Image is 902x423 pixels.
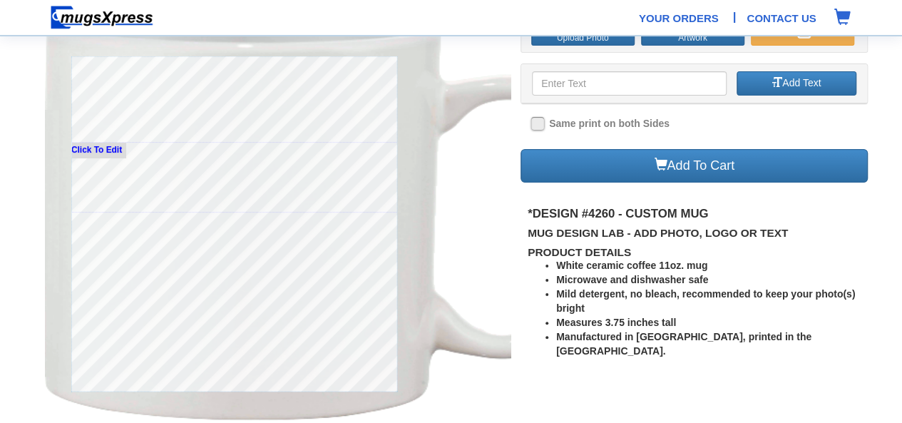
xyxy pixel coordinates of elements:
[50,5,154,30] img: mugsexpress logo
[747,11,816,26] a: Contact Us
[528,208,868,220] h1: *Design #4260 - Custom Mug
[639,11,719,26] a: Your Orders
[733,9,737,26] span: |
[737,71,857,96] button: Add Text
[556,288,855,314] b: Mild detergent, no bleach, recommended to keep your photo(s) bright
[556,317,676,328] b: Measures 3.75 inches tall
[45,11,159,22] a: Home
[528,247,868,259] h2: Product Details
[521,149,868,183] a: Add To Cart
[68,143,125,158] small: Click To Edit
[528,228,868,240] h2: Mug Design Lab - Add photo, logo or Text
[556,274,708,285] b: Microwave and dishwasher safe
[549,118,670,129] b: Same print on both Sides
[532,71,727,96] input: Enter Text
[556,331,811,357] b: Manufactured in [GEOGRAPHIC_DATA], printed in the [GEOGRAPHIC_DATA].
[556,260,707,271] b: White ceramic coffee 11oz. mug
